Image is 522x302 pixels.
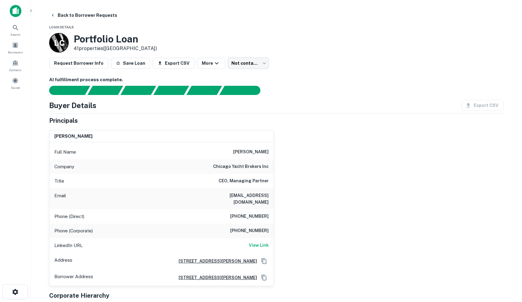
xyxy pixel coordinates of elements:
[49,33,69,53] a: L C
[2,22,29,38] a: Search
[54,227,93,235] p: Phone (Corporate)
[259,257,269,266] button: Copy Address
[87,86,123,95] div: Your request is received and processing...
[49,116,78,125] h5: Principals
[54,273,93,282] p: Borrower Address
[54,257,72,266] p: Address
[42,86,88,95] div: Sending borrower request to AI...
[49,291,109,300] h5: Corporate Hierarchy
[186,86,222,95] div: Principals found, still searching for contact information. This may take time...
[49,76,503,83] h6: AI fulfillment process complete.
[74,45,157,52] p: 41 properties ([GEOGRAPHIC_DATA])
[219,177,269,185] h6: CEO, Managing Partner
[54,163,74,170] p: Company
[54,133,92,140] h6: [PERSON_NAME]
[153,58,194,69] button: Export CSV
[259,273,269,282] button: Copy Address
[228,57,269,69] div: Not contacted
[74,33,157,45] h3: Portfolio Loan
[195,192,269,206] h6: [EMAIL_ADDRESS][DOMAIN_NAME]
[111,58,150,69] button: Save Loan
[174,258,257,264] a: [STREET_ADDRESS][PERSON_NAME]
[9,67,21,72] span: Contacts
[120,86,156,95] div: Documents found, AI parsing details...
[49,58,108,69] button: Request Borrower Info
[54,192,66,206] p: Email
[8,50,23,55] span: Borrowers
[249,242,269,249] a: View Link
[230,227,269,235] h6: [PHONE_NUMBER]
[213,163,269,170] h6: chicago yacht brokers inc
[2,75,29,91] a: Saved
[49,100,96,111] h4: Buyer Details
[54,177,64,185] p: Title
[54,37,64,49] p: L C
[2,57,29,74] a: Contacts
[491,253,522,282] iframe: Chat Widget
[48,10,120,21] button: Back to Borrower Requests
[2,39,29,56] a: Borrowers
[54,242,83,249] p: LinkedIn URL
[197,58,225,69] button: More
[153,86,189,95] div: Principals found, AI now looking for contact information...
[11,85,20,90] span: Saved
[174,274,257,281] a: [STREET_ADDRESS][PERSON_NAME]
[219,86,268,95] div: AI fulfillment process complete.
[49,25,74,29] span: Loan Details
[10,32,20,37] span: Search
[54,213,84,220] p: Phone (Direct)
[54,148,76,156] p: Full Name
[230,213,269,220] h6: [PHONE_NUMBER]
[233,148,269,156] h6: [PERSON_NAME]
[10,5,21,17] img: capitalize-icon.png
